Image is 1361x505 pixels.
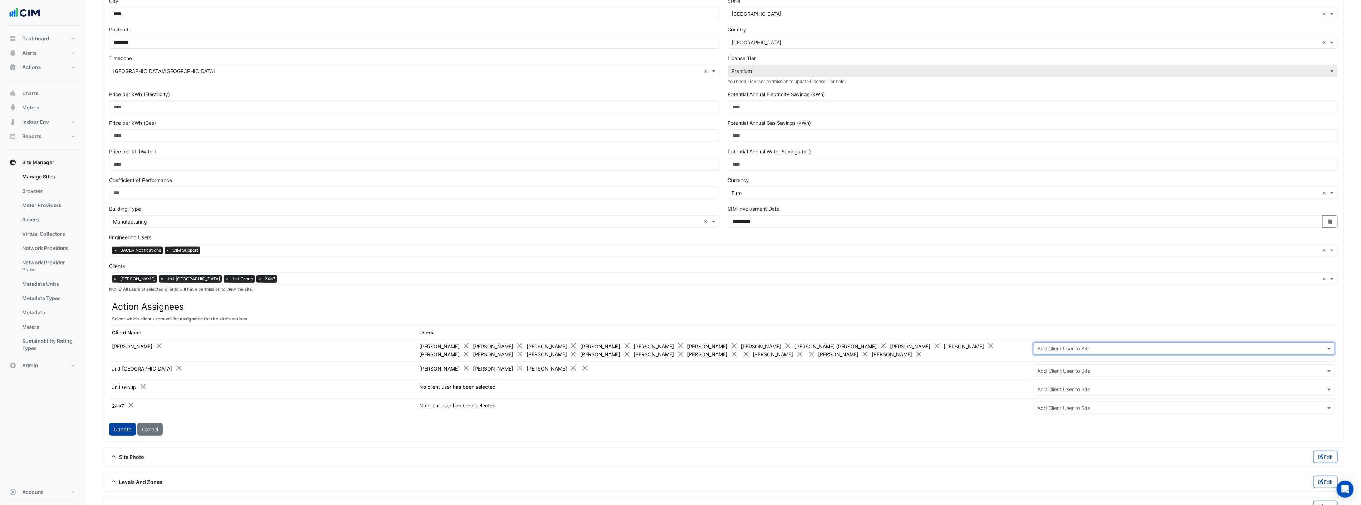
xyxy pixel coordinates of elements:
label: Potential Annual Gas Savings (kWh) [728,119,811,127]
div: [PERSON_NAME] [687,342,738,350]
button: Actions [6,60,80,74]
div: [PERSON_NAME] [419,364,470,373]
label: Price per kWh (Electricity) [109,90,170,98]
label: Clients [109,262,125,270]
span: × [256,275,263,283]
label: Potential Annual Water Savings (kL) [728,148,811,155]
button: Close [175,364,182,372]
img: Company Logo [9,6,41,20]
button: Close [139,383,147,391]
div: [PERSON_NAME] [580,342,631,350]
label: Potential Annual Electricity Savings (kWh) [728,90,825,98]
app-icon: Site Manager [9,159,16,166]
a: Virtual Collectors [16,227,80,241]
div: [PERSON_NAME] [473,350,524,358]
div: [PERSON_NAME] [419,350,470,358]
div: [PERSON_NAME] [527,364,577,373]
button: Close [155,342,163,350]
span: JnJ [GEOGRAPHIC_DATA] [165,275,222,283]
button: Close [516,342,524,350]
div: [PERSON_NAME] [473,364,524,373]
button: Close [623,342,631,350]
button: Close [677,342,685,350]
strong: NOTE [109,286,121,292]
div: [PERSON_NAME] [419,342,470,350]
span: × [165,247,171,254]
small: : All users of selected clients will have permission to view the site. [109,286,253,292]
button: Close [862,350,869,358]
span: Site Photo [109,453,145,461]
button: Close [462,350,470,358]
a: Meter Providers [16,198,80,212]
div: [PERSON_NAME] [473,342,524,350]
label: Coefficient of Performance [109,176,172,184]
a: Meters [16,320,80,334]
span: Clear [1322,39,1328,46]
div: JnJ [GEOGRAPHIC_DATA] [112,364,182,373]
span: Dashboard [22,35,49,42]
label: Timezone [109,54,132,62]
div: Site Manager [6,170,80,358]
label: Price per kL (Water) [109,148,156,155]
td: No client user has been selected [416,380,1031,398]
button: Cancel [137,423,163,436]
button: Close [570,342,577,350]
span: × [112,247,118,254]
a: Bacers [16,212,80,227]
th: Users [416,325,1031,339]
span: Indoor Env [22,118,49,126]
div: [PERSON_NAME] [944,342,995,350]
span: Clear [1322,10,1328,18]
span: Clear [704,67,710,75]
span: Account [22,489,43,496]
div: JnJ Group [112,383,147,391]
span: Meters [22,104,39,111]
small: You need Licenser permission to update License Tier field. [728,79,846,84]
div: [PERSON_NAME] [112,342,163,350]
label: CIM Involvement Date [728,205,780,212]
span: JnJ Group [230,275,255,283]
div: [PERSON_NAME] [872,350,923,358]
th: Client Name [109,325,416,339]
app-icon: Reports [9,133,16,140]
a: Metadata Types [16,291,80,305]
button: Close [462,364,470,372]
app-icon: Indoor Env [9,118,16,126]
span: Clear [1322,275,1328,283]
button: Reports [6,129,80,143]
fa-icon: Select Date [1327,219,1333,225]
button: Close [796,350,804,358]
div: [PERSON_NAME] [634,342,685,350]
button: Close [987,342,995,350]
span: Clear [704,218,710,225]
div: [PERSON_NAME] [634,350,685,358]
a: Network Providers [16,241,80,255]
div: [PERSON_NAME] [527,350,577,358]
button: Close [677,350,685,358]
div: [PERSON_NAME] [PERSON_NAME] [795,342,887,350]
span: Admin [22,362,38,369]
small: Select which client users will be assignable for the site's actions. [112,316,249,322]
span: [PERSON_NAME] [118,275,157,283]
span: Site Manager [22,159,54,166]
label: Engineering Users [109,234,151,241]
div: [PERSON_NAME] [580,350,631,358]
button: Alerts [6,46,80,60]
button: Close [731,350,738,358]
label: Price per kWh (Gas) [109,119,156,127]
button: Indoor Env [6,115,80,129]
app-icon: Alerts [9,49,16,57]
a: Manage Sites [16,170,80,184]
label: License Tier [728,54,756,62]
button: Close [462,342,470,350]
button: Dashboard [6,31,80,46]
span: CIM Support [171,247,200,254]
button: Meters [6,100,80,115]
span: BACER Notifications [118,247,163,254]
span: 24x7 [263,275,277,283]
a: Metadata Units [16,277,80,291]
span: Clear [1322,246,1328,254]
div: [PERSON_NAME] [741,342,792,350]
span: Reports [22,133,41,140]
div: Open Intercom Messenger [1337,481,1354,498]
